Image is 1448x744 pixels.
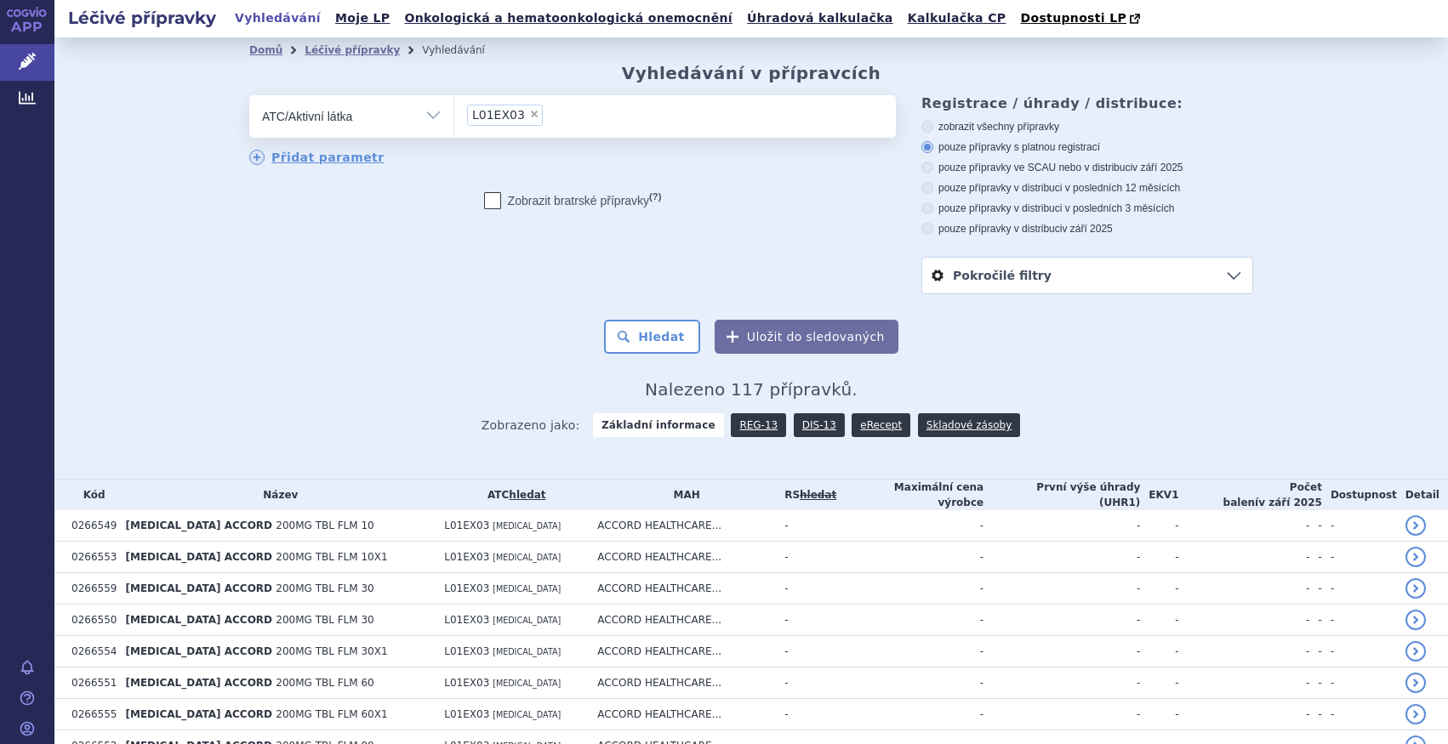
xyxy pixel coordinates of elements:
[493,521,561,531] span: [MEDICAL_DATA]
[589,699,776,730] td: ACCORD HEALTHCARE...
[983,699,1140,730] td: -
[921,95,1253,111] h3: Registrace / úhrady / distribuce:
[399,7,738,30] a: Onkologická a hematoonkologická onemocnění
[444,614,489,626] span: L01EX03
[63,699,117,730] td: 0266555
[1322,605,1397,636] td: -
[63,480,117,510] th: Kód
[1062,223,1112,235] span: v září 2025
[276,708,387,720] span: 200MG TBL FLM 60X1
[922,258,1252,293] a: Pokročilé filtry
[1140,573,1178,605] td: -
[776,480,836,510] th: RS
[921,202,1253,215] label: pouze přípravky v distribuci v posledních 3 měsících
[444,520,489,531] span: L01EX03
[731,413,786,437] a: REG-13
[921,181,1253,195] label: pouze přípravky v distribuci v posledních 12 měsících
[1140,510,1178,542] td: -
[493,616,561,625] span: [MEDICAL_DATA]
[589,605,776,636] td: ACCORD HEALTHCARE...
[800,489,836,501] del: hledat
[1309,510,1322,542] td: -
[836,510,983,542] td: -
[776,542,836,573] td: -
[305,44,400,56] a: Léčivé přípravky
[649,191,661,202] abbr: (?)
[444,582,489,594] span: L01EX03
[800,489,836,501] a: vyhledávání neobsahuje žádnou platnou referenční skupinu
[918,413,1020,437] a: Skladové zásoby
[836,667,983,699] td: -
[276,645,387,657] span: 200MG TBL FLM 30X1
[125,677,272,689] span: [MEDICAL_DATA] ACCORD
[1405,547,1426,567] a: detail
[776,605,836,636] td: -
[1309,605,1322,636] td: -
[1322,510,1397,542] td: -
[63,573,117,605] td: 0266559
[1179,667,1310,699] td: -
[493,647,561,656] span: [MEDICAL_DATA]
[529,109,539,119] span: ×
[589,542,776,573] td: ACCORD HEALTHCARE...
[776,667,836,699] td: -
[836,636,983,667] td: -
[1140,605,1178,636] td: -
[836,573,983,605] td: -
[836,605,983,636] td: -
[1405,515,1426,536] a: detail
[63,667,117,699] td: 0266551
[921,140,1253,154] label: pouze přípravky s platnou registrací
[921,120,1253,133] label: zobrazit všechny přípravky
[1309,699,1322,730] td: -
[1179,573,1310,605] td: -
[1020,11,1126,25] span: Dostupnosti LP
[125,614,272,626] span: [MEDICAL_DATA] ACCORD
[1309,573,1322,605] td: -
[125,708,272,720] span: [MEDICAL_DATA] ACCORD
[921,161,1253,174] label: pouze přípravky ve SCAU nebo v distribuci
[589,573,776,605] td: ACCORD HEALTHCARE...
[604,320,700,354] button: Hledat
[1140,480,1178,510] th: EKV1
[836,699,983,730] td: -
[1309,636,1322,667] td: -
[1179,605,1310,636] td: -
[1405,610,1426,630] a: detail
[1140,699,1178,730] td: -
[230,7,326,30] a: Vyhledávání
[715,320,898,354] button: Uložit do sledovaných
[493,584,561,593] span: [MEDICAL_DATA]
[645,379,858,400] span: Nalezeno 117 přípravků.
[249,44,282,56] a: Domů
[125,582,272,594] span: [MEDICAL_DATA] ACCORD
[983,605,1140,636] td: -
[589,667,776,699] td: ACCORD HEALTHCARE...
[484,192,662,209] label: Zobrazit bratrské přípravky
[983,636,1140,667] td: -
[983,573,1140,605] td: -
[589,480,776,510] th: MAH
[63,605,117,636] td: 0266550
[1322,542,1397,573] td: -
[852,413,910,437] a: eRecept
[593,413,724,437] strong: Základní informace
[444,677,489,689] span: L01EX03
[125,520,272,531] span: [MEDICAL_DATA] ACCORD
[1179,542,1310,573] td: -
[983,510,1140,542] td: -
[548,104,557,125] input: L01EX03
[776,699,836,730] td: -
[1405,641,1426,662] a: detail
[794,413,845,437] a: DIS-13
[1397,480,1448,510] th: Detail
[493,710,561,719] span: [MEDICAL_DATA]
[1179,699,1310,730] td: -
[1179,480,1322,510] th: Počet balení
[1309,667,1322,699] td: -
[125,645,272,657] span: [MEDICAL_DATA] ACCORD
[444,645,489,657] span: L01EX03
[776,573,836,605] td: -
[1140,542,1178,573] td: -
[983,667,1140,699] td: -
